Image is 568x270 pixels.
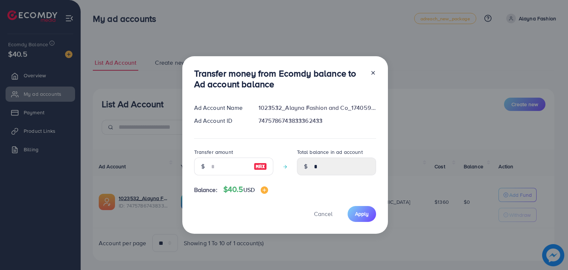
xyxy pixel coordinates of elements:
span: Cancel [314,210,332,218]
img: image [261,186,268,194]
span: Balance: [194,186,217,194]
img: image [254,162,267,171]
div: 1023532_Alayna Fashion and Co_1740592250339 [253,104,382,112]
div: Ad Account Name [188,104,253,112]
label: Total balance in ad account [297,148,363,156]
button: Apply [348,206,376,222]
div: Ad Account ID [188,117,253,125]
span: USD [243,186,255,194]
button: Cancel [305,206,342,222]
h4: $40.5 [223,185,268,194]
label: Transfer amount [194,148,233,156]
h3: Transfer money from Ecomdy balance to Ad account balance [194,68,364,90]
div: 7475786743833362433 [253,117,382,125]
span: Apply [355,210,369,217]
